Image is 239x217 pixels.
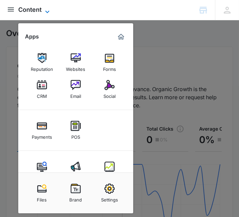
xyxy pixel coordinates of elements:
[72,172,80,181] div: Ads
[98,172,122,181] div: Intelligence
[97,180,122,206] a: Settings
[7,5,15,13] button: open subnavigation menu
[29,158,55,184] a: Content
[101,194,118,202] div: Settings
[63,180,89,206] a: Brand
[71,131,80,140] div: POS
[33,172,50,181] div: Content
[63,117,89,143] a: POS
[29,117,55,143] a: Payments
[103,90,116,99] div: Social
[116,31,126,42] a: Marketing 360® Dashboard
[29,50,55,75] a: Reputation
[63,50,89,75] a: Websites
[29,180,55,206] a: Files
[29,77,55,102] a: CRM
[103,63,116,72] div: Forms
[37,90,47,99] div: CRM
[63,77,89,102] a: Email
[97,50,122,75] a: Forms
[18,6,42,13] span: Content
[25,33,39,40] h2: Apps
[37,194,47,202] div: Files
[63,158,89,184] a: Ads
[31,63,53,72] div: Reputation
[97,158,122,184] a: Intelligence
[97,77,122,102] a: Social
[70,90,81,99] div: Email
[70,194,82,202] div: Brand
[32,131,52,140] div: Payments
[66,63,86,72] div: Websites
